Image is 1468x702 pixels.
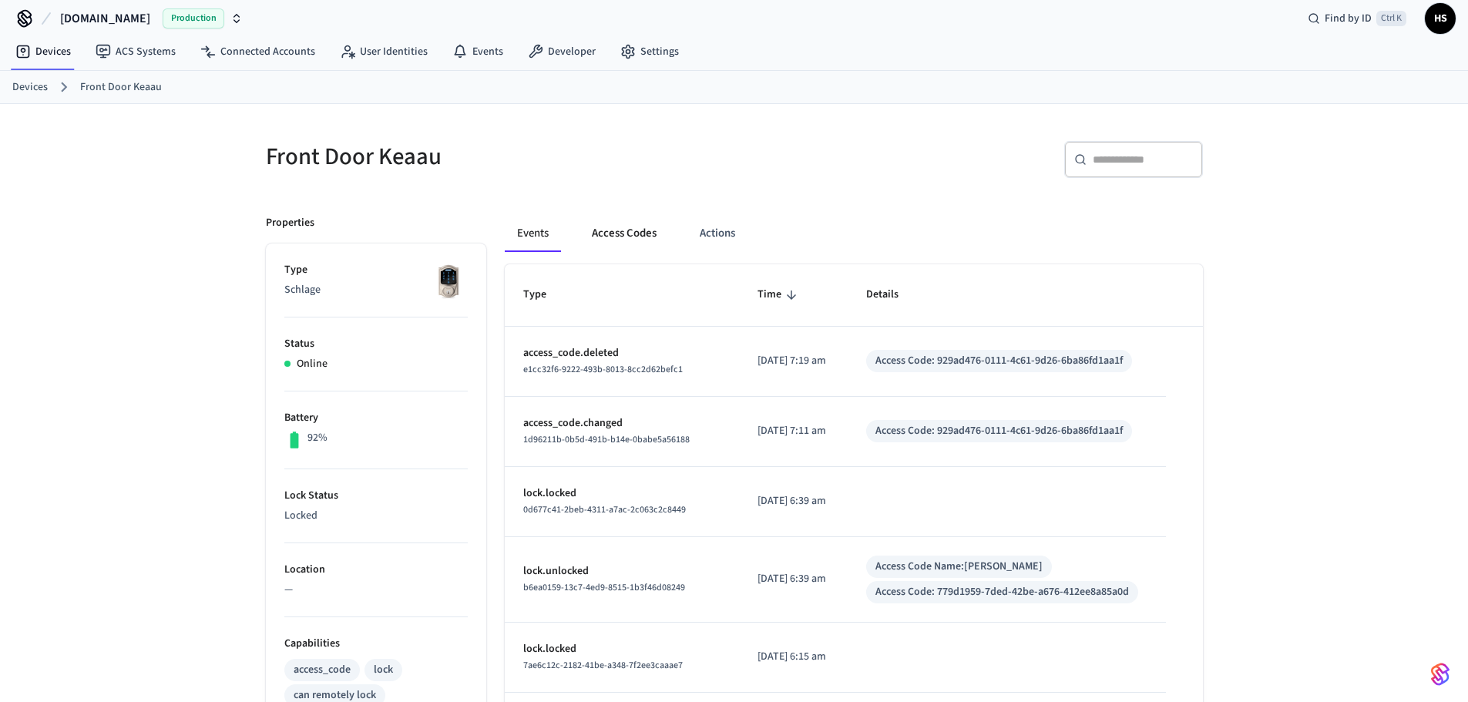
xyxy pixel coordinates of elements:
[875,423,1123,439] div: Access Code: 929ad476-0111-4c61-9d26-6ba86fd1aa1f
[523,283,566,307] span: Type
[758,649,829,665] p: [DATE] 6:15 am
[429,262,468,301] img: Schlage Sense Smart Deadbolt with Camelot Trim, Front
[1431,662,1450,687] img: SeamLogoGradient.69752ec5.svg
[523,581,685,594] span: b6ea0159-13c7-4ed9-8515-1b3f46d08249
[284,488,468,504] p: Lock Status
[284,336,468,352] p: Status
[440,38,516,65] a: Events
[523,485,721,502] p: lock.locked
[1295,5,1419,32] div: Find by IDCtrl K
[284,410,468,426] p: Battery
[1376,11,1406,26] span: Ctrl K
[758,493,829,509] p: [DATE] 6:39 am
[284,562,468,578] p: Location
[1325,11,1372,26] span: Find by ID
[505,215,561,252] button: Events
[1426,5,1454,32] span: HS
[83,38,188,65] a: ACS Systems
[758,283,801,307] span: Time
[875,584,1129,600] div: Access Code: 779d1959-7ded-42be-a676-412ee8a85a0d
[3,38,83,65] a: Devices
[523,345,721,361] p: access_code.deleted
[875,353,1123,369] div: Access Code: 929ad476-0111-4c61-9d26-6ba86fd1aa1f
[284,636,468,652] p: Capabilities
[523,503,686,516] span: 0d677c41-2beb-4311-a7ac-2c063c2c8449
[328,38,440,65] a: User Identities
[866,283,919,307] span: Details
[374,662,393,678] div: lock
[505,215,1203,252] div: ant example
[516,38,608,65] a: Developer
[579,215,669,252] button: Access Codes
[294,662,351,678] div: access_code
[523,563,721,579] p: lock.unlocked
[266,215,314,231] p: Properties
[875,559,1043,575] div: Access Code Name: [PERSON_NAME]
[758,423,829,439] p: [DATE] 7:11 am
[297,356,328,372] p: Online
[687,215,747,252] button: Actions
[523,433,690,446] span: 1d96211b-0b5d-491b-b14e-0babe5a56188
[163,8,224,29] span: Production
[60,9,150,28] span: [DOMAIN_NAME]
[523,363,683,376] span: e1cc32f6-9222-493b-8013-8cc2d62befc1
[284,262,468,278] p: Type
[12,79,48,96] a: Devices
[523,641,721,657] p: lock.locked
[307,430,328,446] p: 92%
[523,659,683,672] span: 7ae6c12c-2182-41be-a348-7f2ee3caaae7
[266,141,725,173] h5: Front Door Keaau
[1425,3,1456,34] button: HS
[523,415,721,432] p: access_code.changed
[284,582,468,598] p: —
[284,508,468,524] p: Locked
[608,38,691,65] a: Settings
[80,79,162,96] a: Front Door Keaau
[284,282,468,298] p: Schlage
[758,571,829,587] p: [DATE] 6:39 am
[188,38,328,65] a: Connected Accounts
[758,353,829,369] p: [DATE] 7:19 am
